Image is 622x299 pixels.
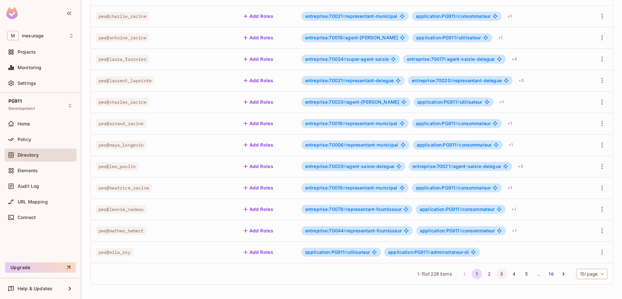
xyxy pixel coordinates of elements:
span: pes@antoine_racine [96,33,149,42]
span: pes@charles_racine [96,98,149,106]
span: entreprise:70006 [305,142,347,148]
span: # [456,35,459,40]
span: entreprise:70020 [305,163,347,169]
span: # [457,99,460,105]
span: # [343,121,345,126]
button: Add Roles [241,226,276,236]
span: application:PG911 [420,206,462,212]
div: + 1 [509,226,519,236]
span: entreprise:70078 [305,206,346,212]
span: consommateur [420,228,495,233]
span: # [343,206,346,212]
span: utilisateur [416,35,481,40]
span: administrateur-di [388,250,469,255]
span: application:PG911 [416,185,458,190]
span: representant-delegue [305,78,394,83]
span: # [451,78,453,83]
span: representant-fournisseur [305,207,401,212]
button: Add Roles [241,75,276,86]
div: + 1 [509,204,518,214]
span: # [456,142,459,148]
button: Add Roles [241,97,276,107]
span: agent-[PERSON_NAME] [305,35,398,40]
span: 1 - 15 of 228 items [417,270,452,278]
span: entreprise:70021 [305,78,346,83]
span: pes@charlie_racine [96,12,149,20]
span: pes@maya_langevin [96,141,146,149]
span: URL Mapping [18,199,48,204]
span: entreprise:70034 [305,56,347,62]
nav: pagination navigation [458,269,570,279]
span: representant-municipal [305,185,398,190]
div: + 1 [497,97,506,107]
div: + 3 [515,161,526,172]
button: Go to page 3 [496,269,507,279]
div: + 1 [505,118,514,129]
span: utilisateur [305,250,370,255]
span: # [343,185,345,190]
div: 15 / page [576,269,607,279]
button: Add Roles [241,32,276,43]
span: # [455,13,458,19]
span: Settings [18,81,36,86]
button: Go to page 2 [484,269,494,279]
span: # [345,249,347,255]
span: agent-saisie-delegue [305,164,395,169]
span: # [455,121,458,126]
span: # [455,185,458,190]
span: # [343,13,345,19]
span: application:PG911 [417,99,460,105]
span: Help & Updates [18,286,52,291]
span: application:PG911 [420,228,463,233]
span: entreprise:70021 [412,163,453,169]
span: representant-fournisseur [305,228,402,233]
span: Monitoring [18,65,42,70]
span: M [7,31,19,40]
span: agent-[PERSON_NAME] [305,99,399,105]
button: Go to page 4 [509,269,519,279]
span: # [343,78,345,83]
span: agent-saisie-delegue [407,57,495,62]
span: Audit Log [18,184,39,189]
span: consommateur [416,185,491,190]
span: utilisateur [417,99,482,105]
span: representant-municipal [305,14,398,19]
span: # [460,228,463,233]
span: # [428,249,431,255]
span: consommateur [416,121,491,126]
span: entreprise:70044 [305,228,347,233]
span: consommateur [416,14,491,19]
div: + 1 [506,140,515,150]
span: Projects [18,49,36,55]
span: entreprise:70016 [305,121,346,126]
span: application:PG911 [305,249,348,255]
span: PG911 [8,98,22,104]
button: Add Roles [241,183,276,193]
span: application:PG911 [416,121,458,126]
span: entreprise:70018 [305,185,346,190]
div: + 1 [505,11,514,21]
span: agent-saisie-delegue [412,164,501,169]
span: Home [18,121,30,126]
span: pes@mila_roy [96,248,133,256]
span: entreprise:70017 [407,56,447,62]
span: application:PG911 [416,13,458,19]
span: Directory [18,152,39,158]
span: pes@laurent_lapointe [96,76,154,85]
div: + 1 [505,183,514,193]
button: Go to page 16 [546,269,556,279]
span: representant-municipal [305,142,399,148]
span: super-agent-saisie [305,57,389,62]
button: Upgrade [5,262,76,273]
span: entreprise:70020 [305,99,347,105]
span: consommateur [417,142,492,148]
span: representant-municipal [305,121,398,126]
span: # [344,228,346,233]
span: consommateur [420,207,495,212]
span: # [459,206,462,212]
span: Elements [18,168,38,173]
span: # [444,56,447,62]
button: Add Roles [241,54,276,64]
button: Add Roles [241,118,276,129]
span: pes@matheo_hebert [96,227,146,235]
